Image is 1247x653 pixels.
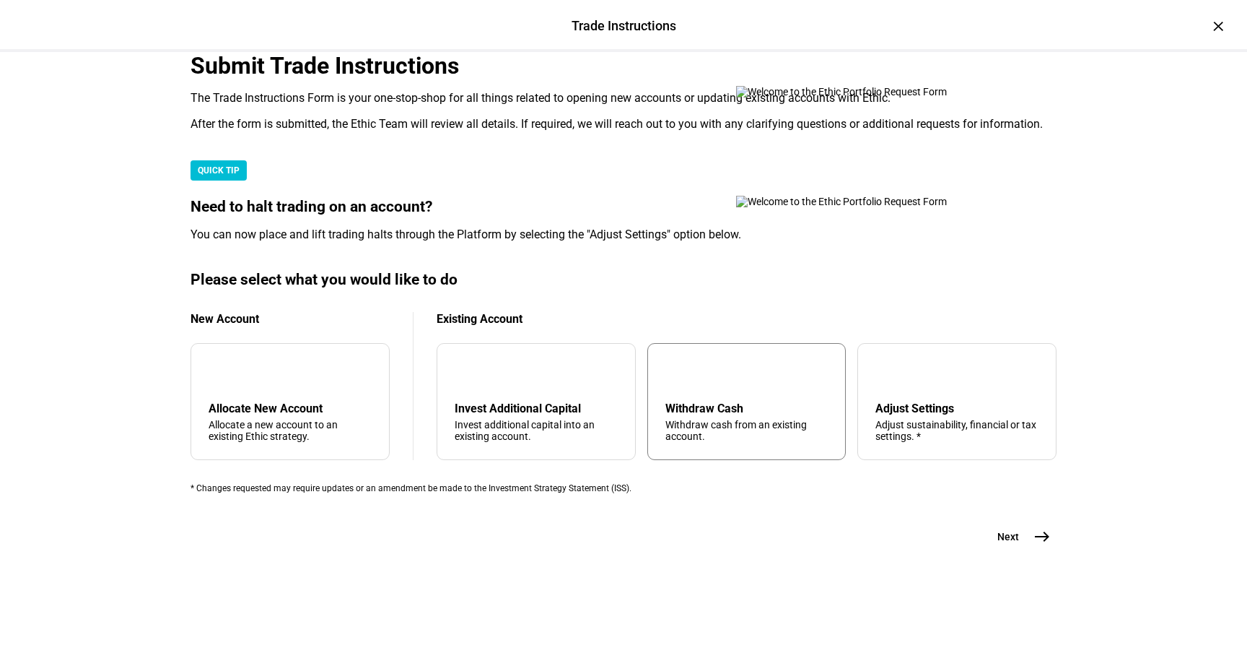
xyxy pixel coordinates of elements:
mat-icon: add [211,364,229,381]
div: New Account [191,312,390,326]
div: Please select what you would like to do [191,271,1056,289]
div: Withdraw cash from an existing account. [665,419,828,442]
span: Next [997,529,1019,544]
div: * Changes requested may require updates or an amendment be made to the Investment Strategy Statem... [191,483,1056,493]
div: Need to halt trading on an account? [191,198,1056,216]
div: The Trade Instructions Form is your one-stop-shop for all things related to opening new accounts ... [191,91,1056,105]
div: Invest Additional Capital [455,402,618,415]
img: Welcome to the Ethic Portfolio Request Form [736,86,996,98]
div: Trade Instructions [572,17,676,35]
button: Next [980,522,1056,551]
div: QUICK TIP [191,160,247,181]
div: Allocate New Account [209,402,372,415]
div: Submit Trade Instructions [191,52,1056,79]
img: Welcome to the Ethic Portfolio Request Form [736,196,996,207]
mat-icon: arrow_upward [668,364,686,381]
div: Withdraw Cash [665,402,828,415]
mat-icon: east [1033,528,1051,545]
mat-icon: tune [875,361,898,384]
div: Adjust Settings [875,402,1038,415]
mat-icon: arrow_downward [458,364,475,381]
div: You can now place and lift trading halts through the Platform by selecting the "Adjust Settings" ... [191,228,1056,242]
div: Adjust sustainability, financial or tax settings. * [875,419,1038,442]
div: Allocate a new account to an existing Ethic strategy. [209,419,372,442]
div: Existing Account [437,312,1056,326]
div: Invest additional capital into an existing account. [455,419,618,442]
div: × [1207,14,1230,38]
div: After the form is submitted, the Ethic Team will review all details. If required, we will reach o... [191,117,1056,131]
